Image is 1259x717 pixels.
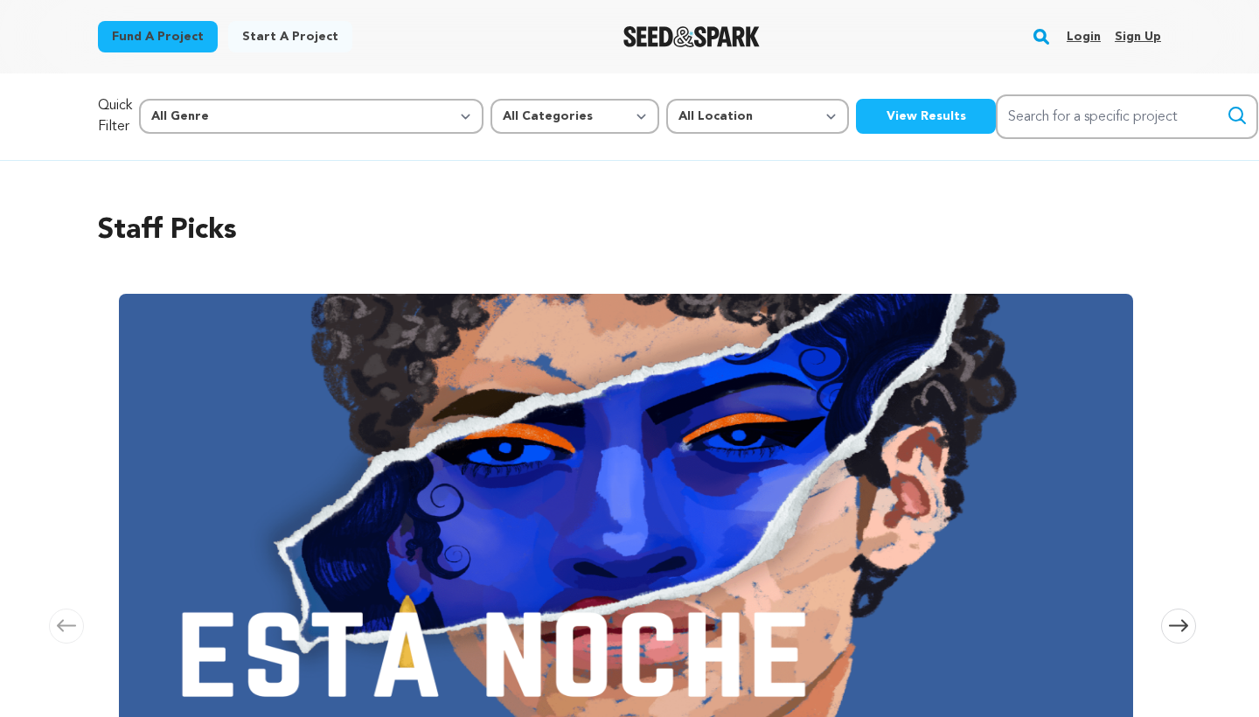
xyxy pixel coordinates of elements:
a: Sign up [1115,23,1161,51]
a: Fund a project [98,21,218,52]
input: Search for a specific project [996,94,1258,139]
img: Seed&Spark Logo Dark Mode [623,26,761,47]
a: Login [1067,23,1101,51]
button: View Results [856,99,996,134]
p: Quick Filter [98,95,132,137]
a: Seed&Spark Homepage [623,26,761,47]
h2: Staff Picks [98,210,1161,252]
a: Start a project [228,21,352,52]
